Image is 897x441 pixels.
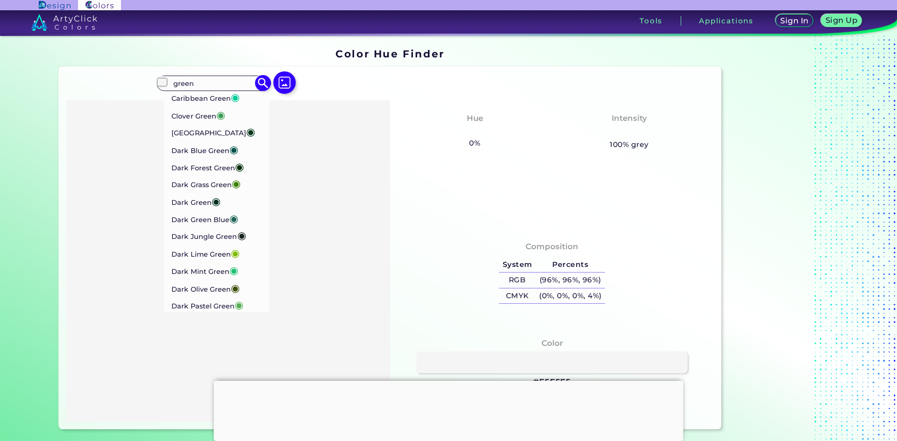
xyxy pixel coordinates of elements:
[235,299,244,311] span: ◉
[171,192,221,210] p: Dark Green
[171,279,240,296] p: Dark Olive Green
[230,143,239,155] span: ◉
[171,227,246,244] p: Dark Jungle Green
[230,264,239,276] span: ◉
[499,273,535,288] h5: RGB
[231,91,240,103] span: ◉
[612,112,647,125] h4: Intensity
[499,288,535,304] h5: CMYK
[725,45,842,433] iframe: Advertisement
[231,246,240,259] span: ◉
[273,71,296,94] img: icon picture
[171,210,238,227] p: Dark Green Blue
[466,137,484,149] h5: 0%
[171,244,240,261] p: Dark Lime Green
[232,177,241,189] span: ◉
[535,288,605,304] h5: (0%, 0%, 0%, 4%)
[499,257,535,273] h5: System
[246,126,255,138] span: ◉
[39,1,70,10] img: ArtyClick Design logo
[535,257,605,273] h5: Percents
[827,17,856,24] h5: Sign Up
[823,15,860,27] a: Sign Up
[212,195,221,207] span: ◉
[255,75,271,91] img: icon search
[235,160,244,172] span: ◉
[610,139,648,151] h5: 100% grey
[214,381,683,439] iframe: Advertisement
[459,126,491,137] h3: None
[230,212,239,224] span: ◉
[535,273,605,288] h5: (96%, 96%, 96%)
[613,126,645,137] h3: None
[335,47,444,61] h1: Color Hue Finder
[533,377,571,388] h3: #F5F5F5
[171,296,244,314] p: Dark Pastel Green
[526,240,578,253] h4: Composition
[31,14,97,31] img: logo_artyclick_colors_white.svg
[467,112,483,125] h4: Hue
[170,77,256,90] input: type color..
[171,89,240,106] p: Caribbean Green
[640,17,662,24] h3: Tools
[231,281,240,294] span: ◉
[171,106,225,123] p: Clover Green
[699,17,754,24] h3: Applications
[171,123,255,140] p: [GEOGRAPHIC_DATA]
[777,15,812,27] a: Sign In
[541,336,563,350] h4: Color
[171,175,241,192] p: Dark Grass Green
[216,108,225,120] span: ◉
[237,229,246,241] span: ◉
[782,17,807,24] h5: Sign In
[171,140,238,158] p: Dark Blue Green
[171,261,238,279] p: Dark Mint Green
[171,158,244,175] p: Dark Forest Green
